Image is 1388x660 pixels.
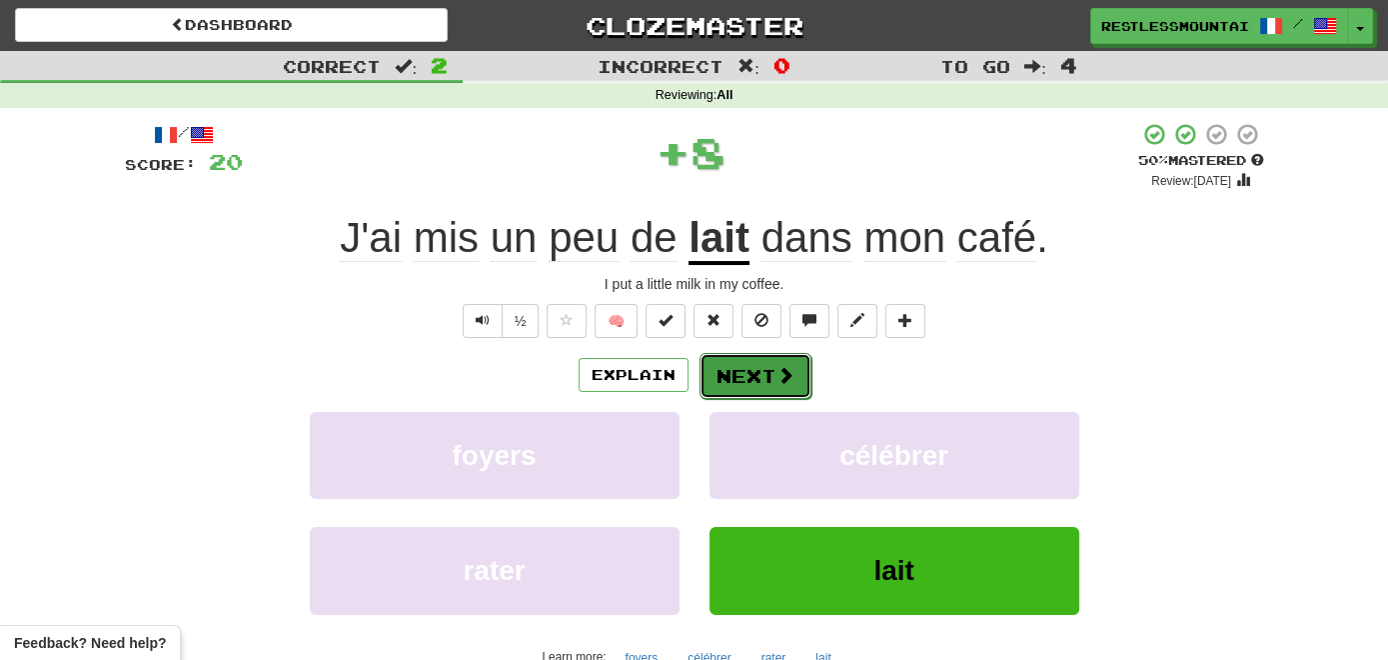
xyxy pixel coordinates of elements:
[863,214,945,262] span: mon
[463,304,503,338] button: Play sentence audio (ctl+space)
[463,555,525,586] span: rater
[773,53,790,77] span: 0
[209,149,243,174] span: 20
[1024,58,1046,75] span: :
[885,304,925,338] button: Add to collection (alt+a)
[737,58,759,75] span: :
[694,304,733,338] button: Reset to 0% Mastered (alt+r)
[1060,53,1077,77] span: 4
[1090,8,1348,44] a: RestlessMountain156 /
[491,214,538,262] span: un
[761,214,852,262] span: dans
[957,214,1036,262] span: café
[595,304,638,338] button: 🧠
[283,56,381,76] span: Correct
[716,88,732,102] strong: All
[1138,152,1264,170] div: Mastered
[547,304,587,338] button: Favorite sentence (alt+f)
[414,214,479,262] span: mis
[709,412,1079,499] button: célébrer
[14,633,166,653] span: Open feedback widget
[837,304,877,338] button: Edit sentence (alt+d)
[125,122,243,147] div: /
[310,527,680,614] button: rater
[502,304,540,338] button: ½
[1101,17,1249,35] span: RestlessMountain156
[646,304,686,338] button: Set this sentence to 100% Mastered (alt+m)
[699,353,811,399] button: Next
[340,214,402,262] span: J'ai
[310,412,680,499] button: foyers
[549,214,619,262] span: peu
[478,8,910,43] a: Clozemaster
[15,8,448,42] a: Dashboard
[689,214,749,265] u: lait
[839,440,948,471] span: célébrer
[1293,16,1303,30] span: /
[789,304,829,338] button: Discuss sentence (alt+u)
[631,214,678,262] span: de
[1151,174,1231,188] small: Review: [DATE]
[940,56,1010,76] span: To go
[656,122,691,182] span: +
[395,58,417,75] span: :
[691,127,725,177] span: 8
[873,555,913,586] span: lait
[579,358,689,392] button: Explain
[459,304,540,338] div: Text-to-speech controls
[125,156,197,173] span: Score:
[125,274,1264,294] div: I put a little milk in my coffee.
[749,214,1048,262] span: .
[452,440,536,471] span: foyers
[1138,152,1168,168] span: 50 %
[598,56,723,76] span: Incorrect
[431,53,448,77] span: 2
[709,527,1079,614] button: lait
[741,304,781,338] button: Ignore sentence (alt+i)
